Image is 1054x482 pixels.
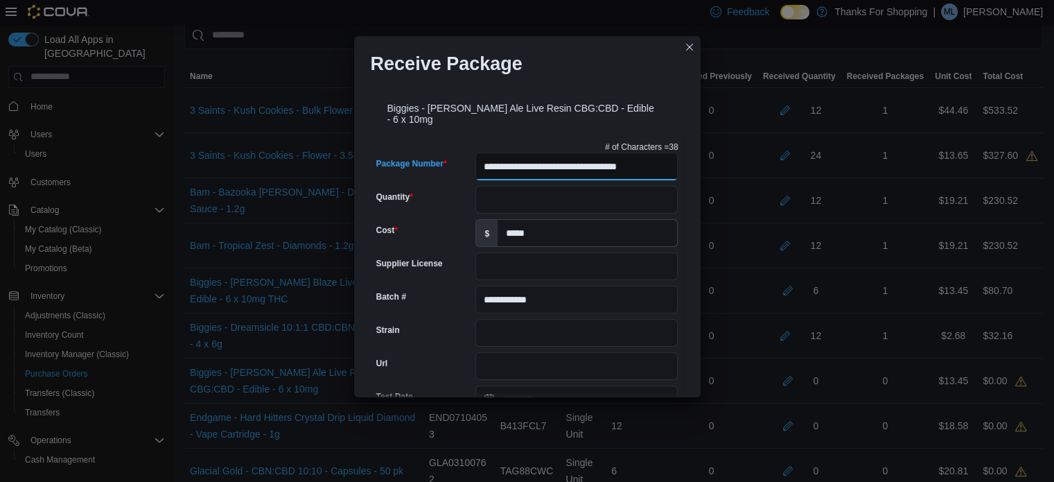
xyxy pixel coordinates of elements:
[376,325,400,336] label: Strain
[376,391,413,402] label: Test Date
[681,39,698,55] button: Closes this modal window
[376,291,406,302] label: Batch #
[376,158,447,169] label: Package Number
[376,258,443,269] label: Supplier License
[475,386,678,413] input: Press the down key to open a popover containing a calendar.
[605,141,678,153] p: # of Characters = 38
[371,53,522,75] h1: Receive Package
[476,220,498,246] label: $
[376,225,398,236] label: Cost
[376,358,388,369] label: Url
[376,191,413,203] label: Quantity
[371,86,684,136] div: Biggies - [PERSON_NAME] Ale Live Resin CBG:CBD - Edible - 6 x 10mg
